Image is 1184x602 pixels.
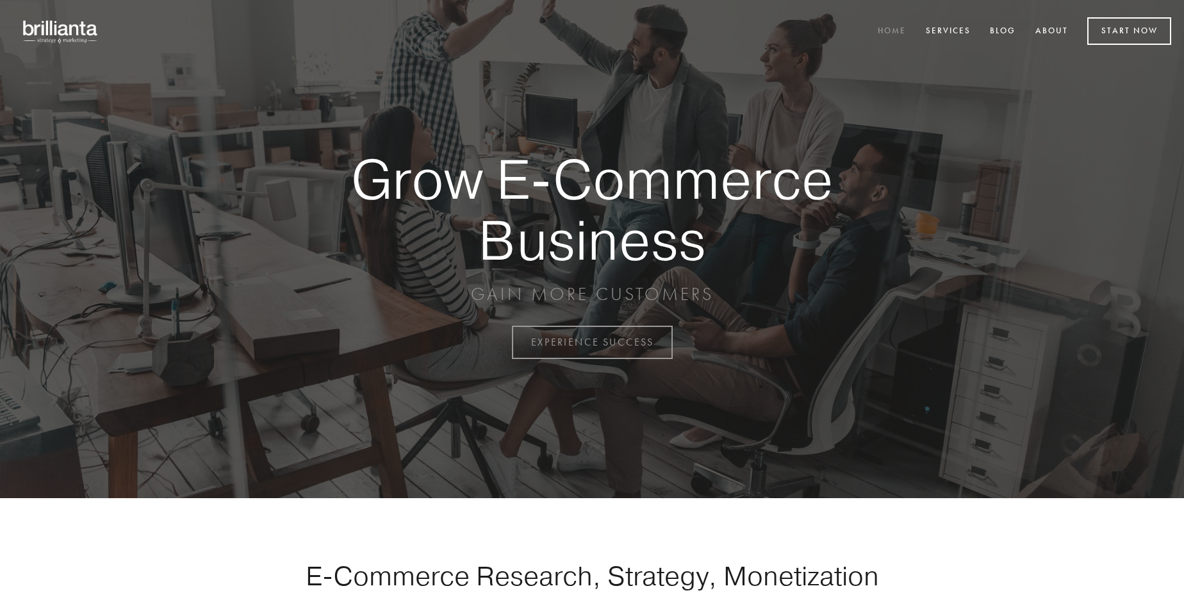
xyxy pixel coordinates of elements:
img: brillianta - research, strategy, marketing [13,13,109,50]
a: EXPERIENCE SUCCESS [512,326,673,359]
a: About [1027,21,1076,42]
a: Start Now [1087,17,1171,45]
a: Services [917,21,979,42]
h1: E-Commerce Research, Strategy, Monetization [265,560,919,592]
a: Home [869,21,914,42]
p: GAIN MORE CUSTOMERS [306,283,878,306]
strong: Grow E-Commerce Business [306,149,878,270]
a: Blog [982,21,1024,42]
